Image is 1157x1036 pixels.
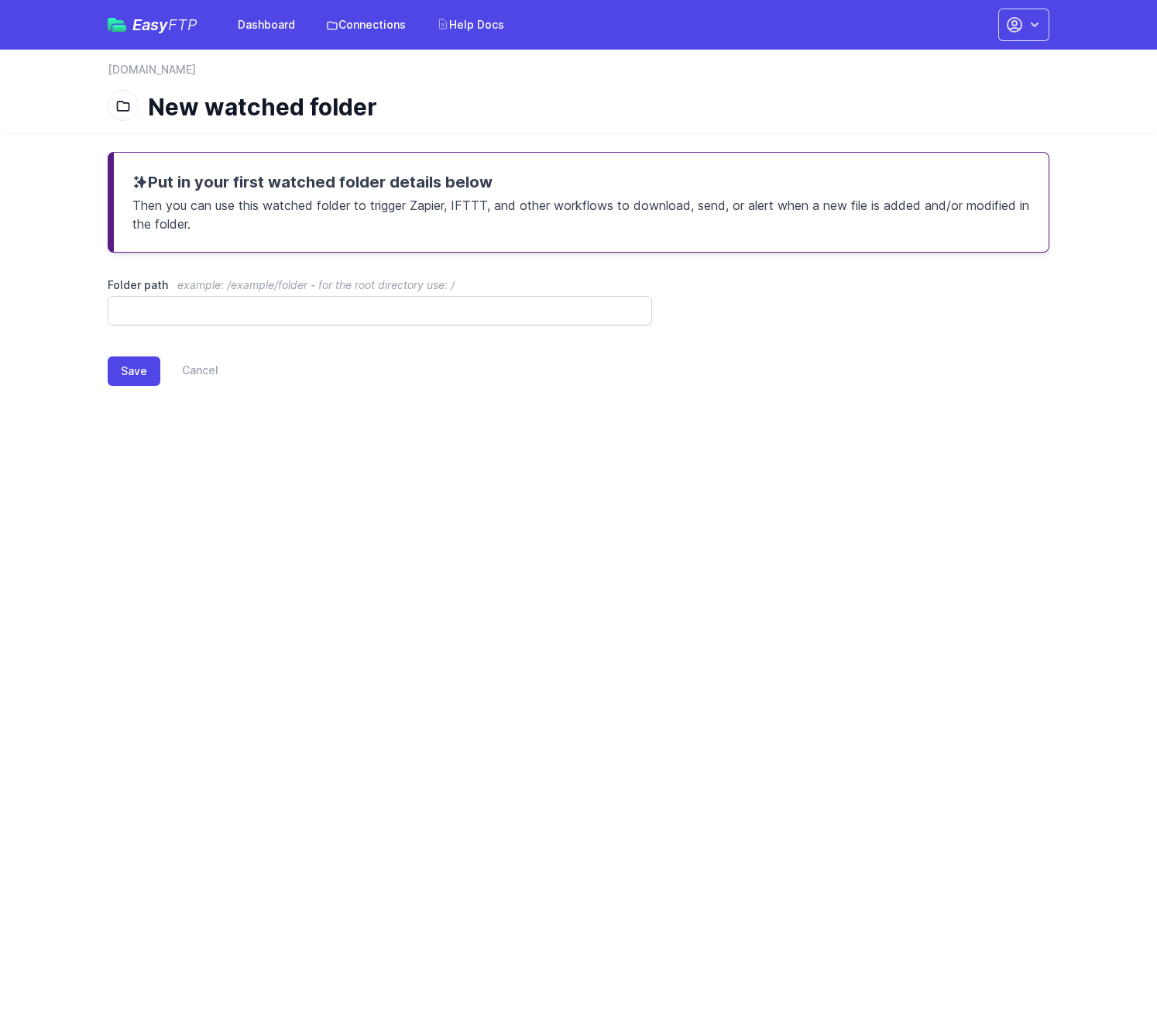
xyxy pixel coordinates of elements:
[177,278,455,291] span: example: /example/folder - for the root directory use: /
[168,15,197,34] span: FTP
[108,277,652,293] label: Folder path
[148,93,1037,121] h1: New watched folder
[317,11,415,39] a: Connections
[108,18,126,32] img: easyftp_logo.png
[427,11,513,39] a: Help Docs
[108,62,196,77] a: [DOMAIN_NAME]
[108,17,197,33] a: EasyFTP
[160,356,218,386] a: Cancel
[132,17,197,33] span: Easy
[228,11,304,39] a: Dashboard
[132,171,1030,193] h3: Put in your first watched folder details below
[132,193,1030,233] p: Then you can use this watched folder to trigger Zapier, IFTTT, and other workflows to download, s...
[108,62,1049,87] nav: Breadcrumb
[108,356,160,386] button: Save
